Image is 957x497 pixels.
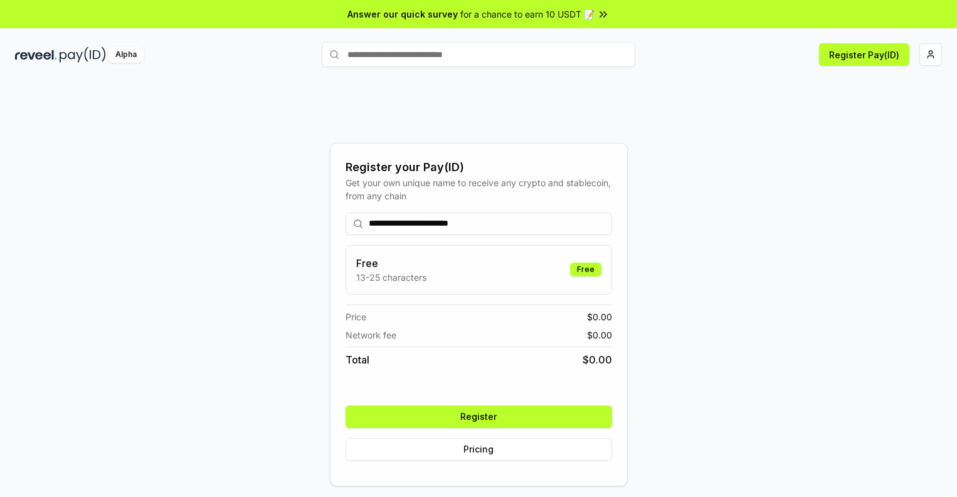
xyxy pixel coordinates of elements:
[356,256,426,271] h3: Free
[60,47,106,63] img: pay_id
[356,271,426,284] p: 13-25 characters
[460,8,595,21] span: for a chance to earn 10 USDT 📝
[346,405,612,428] button: Register
[570,263,601,276] div: Free
[15,47,57,63] img: reveel_dark
[587,328,612,342] span: $ 0.00
[587,310,612,323] span: $ 0.00
[346,159,612,176] div: Register your Pay(ID)
[346,176,612,202] div: Get your own unique name to receive any crypto and stablecoin, from any chain
[108,47,144,63] div: Alpha
[583,352,612,367] span: $ 0.00
[819,43,909,66] button: Register Pay(ID)
[346,310,366,323] span: Price
[346,438,612,461] button: Pricing
[346,352,369,367] span: Total
[347,8,458,21] span: Answer our quick survey
[346,328,396,342] span: Network fee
